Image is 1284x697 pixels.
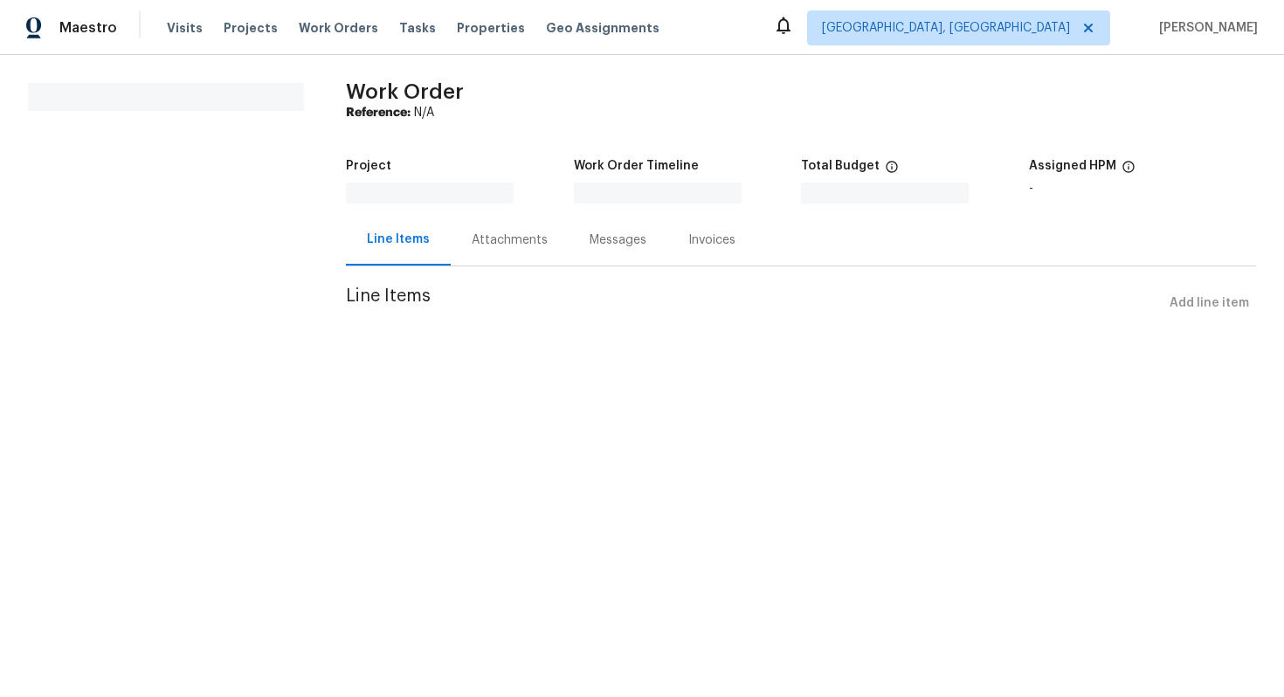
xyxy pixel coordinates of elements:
[346,287,1163,320] span: Line Items
[224,19,278,37] span: Projects
[346,104,1256,121] div: N/A
[59,19,117,37] span: Maestro
[399,22,436,34] span: Tasks
[1029,183,1257,195] div: -
[574,160,699,172] h5: Work Order Timeline
[1152,19,1258,37] span: [PERSON_NAME]
[167,19,203,37] span: Visits
[367,231,430,248] div: Line Items
[346,107,411,119] b: Reference:
[688,231,735,249] div: Invoices
[590,231,646,249] div: Messages
[546,19,659,37] span: Geo Assignments
[346,160,391,172] h5: Project
[1029,160,1116,172] h5: Assigned HPM
[472,231,548,249] div: Attachments
[1122,160,1136,183] span: The hpm assigned to this work order.
[346,81,464,102] span: Work Order
[457,19,525,37] span: Properties
[801,160,880,172] h5: Total Budget
[299,19,378,37] span: Work Orders
[822,19,1070,37] span: [GEOGRAPHIC_DATA], [GEOGRAPHIC_DATA]
[885,160,899,183] span: The total cost of line items that have been proposed by Opendoor. This sum includes line items th...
